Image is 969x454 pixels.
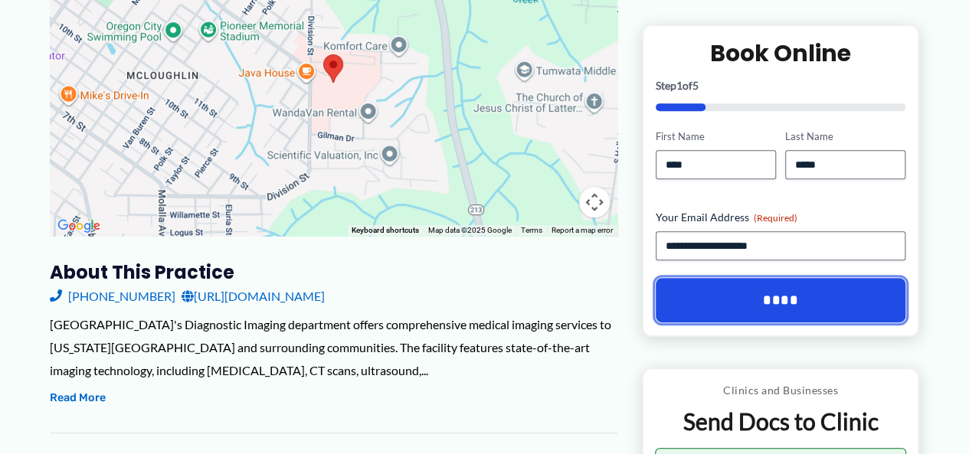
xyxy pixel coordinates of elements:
h2: Book Online [656,38,906,68]
span: 5 [692,79,699,92]
button: Map camera controls [579,187,610,217]
a: [PHONE_NUMBER] [50,285,175,308]
span: Map data ©2025 Google [428,226,512,234]
p: Send Docs to Clinic [655,407,907,436]
div: [GEOGRAPHIC_DATA]'s Diagnostic Imaging department offers comprehensive medical imaging services t... [50,313,617,381]
img: Google [54,216,104,236]
span: (Required) [754,212,797,224]
p: Step of [656,80,906,91]
a: Terms [521,226,542,234]
button: Keyboard shortcuts [352,225,419,236]
a: [URL][DOMAIN_NAME] [182,285,325,308]
label: Your Email Address [656,210,906,225]
a: Open this area in Google Maps (opens a new window) [54,216,104,236]
a: Report a map error [552,226,613,234]
h3: About this practice [50,260,617,284]
label: Last Name [785,129,905,144]
label: First Name [656,129,776,144]
p: Clinics and Businesses [655,381,907,400]
span: 1 [676,79,683,92]
button: Read More [50,389,106,407]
